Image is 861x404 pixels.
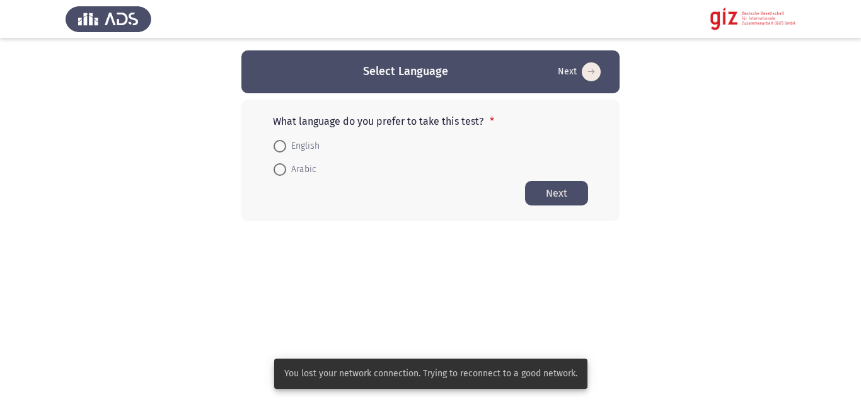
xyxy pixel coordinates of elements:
h3: Select Language [363,64,448,79]
span: Arabic [286,162,316,177]
button: Start assessment [554,62,604,82]
button: Start assessment [525,181,588,205]
span: You lost your network connection. Trying to reconnect to a good network. [284,367,577,380]
span: English [286,139,320,154]
img: Assessment logo of GIZ Needs Assessment (Prone to Irregular Migration) [710,1,795,37]
p: What language do you prefer to take this test? [273,115,588,127]
img: Assess Talent Management logo [66,1,151,37]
